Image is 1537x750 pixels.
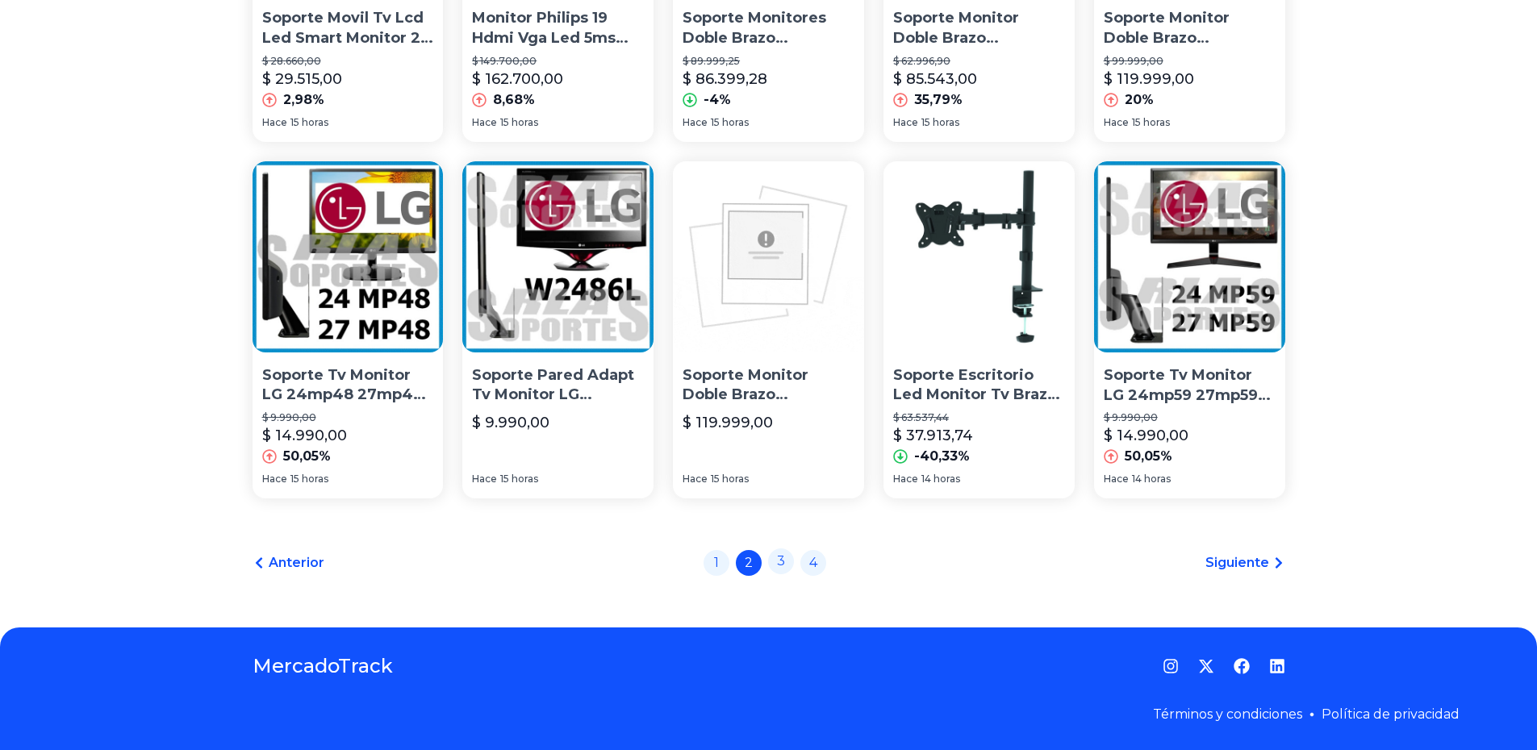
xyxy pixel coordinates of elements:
p: 50,05% [1125,447,1172,466]
p: -4% [704,90,731,110]
span: Hace [472,116,497,129]
a: Términos y condiciones [1153,706,1302,722]
p: -40,33% [914,447,970,466]
p: $ 9.990,00 [472,411,549,434]
a: Política de privacidad [1322,706,1460,722]
p: Soporte Monitor Doble Brazo Hidraulico De Escritorio 13 A 29 [893,8,1065,48]
p: Monitor Philips 19 Hdmi Vga Led 5ms Soporte Vesa Base [472,8,644,48]
span: 15 horas [1132,116,1170,129]
a: Twitter [1198,658,1214,674]
p: $ 14.990,00 [1104,424,1188,447]
span: 15 horas [711,116,749,129]
p: Soporte Pared Adapt Tv Monitor LG W2486l Sin Orificios Vesa [472,365,644,406]
a: LinkedIn [1269,658,1285,674]
p: $ 28.660,00 [262,55,434,68]
span: 15 horas [290,116,328,129]
p: 35,79% [914,90,963,110]
span: Hace [262,473,287,485]
img: Soporte Pared Adapt Tv Monitor LG W2486l Sin Orificios Vesa [462,161,654,352]
span: 15 horas [921,116,959,129]
p: Soporte Tv Monitor LG 24mp48 27mp48 2360 2340 2350 Sin Vesa [262,365,434,406]
p: $ 62.996,90 [893,55,1065,68]
span: 15 horas [500,116,538,129]
span: Hace [472,473,497,485]
a: Soporte Tv Monitor LG 24mp48 27mp48 2360 2340 2350 Sin VesaSoporte Tv Monitor LG 24mp48 27mp48 23... [253,161,444,498]
img: Soporte Escritorio Led Monitor Tv Brazo 19 20 21 22 23 24 27 [883,161,1075,352]
a: MercadoTrack [253,653,393,679]
span: 14 horas [921,473,960,485]
p: $ 162.700,00 [472,68,563,90]
a: Soporte Pared Adapt Tv Monitor LG W2486l Sin Orificios VesaSoporte Pared Adapt Tv Monitor LG W248... [462,161,654,498]
span: Hace [1104,473,1129,485]
a: Instagram [1163,658,1179,674]
p: 20% [1125,90,1154,110]
a: 3 [768,548,794,574]
p: Soporte Escritorio Led Monitor Tv Brazo 19 20 21 22 23 24 27 [893,365,1065,406]
p: $ 14.990,00 [262,424,347,447]
a: Anterior [253,553,324,573]
p: Soporte Monitores Doble Brazo Escritorio 13 A 29 El Mejor [683,8,854,48]
p: 50,05% [283,447,331,466]
p: 8,68% [493,90,535,110]
img: Soporte Tv Monitor LG 24mp59 27mp59 2360 2340 2350 Sin Vesa [1094,161,1285,352]
a: Soporte Monitor Doble Brazo Hidraulico De Escritorio 13 A 29Soporte Monitor Doble Brazo Hidraulic... [673,161,864,498]
a: Facebook [1234,658,1250,674]
p: $ 37.913,74 [893,424,973,447]
span: Hace [1104,116,1129,129]
span: Hace [683,116,708,129]
p: $ 86.399,28 [683,68,767,90]
p: $ 119.999,00 [1104,68,1194,90]
p: 2,98% [283,90,324,110]
p: $ 29.515,00 [262,68,342,90]
a: Siguiente [1205,553,1285,573]
a: 4 [800,550,826,576]
img: Soporte Tv Monitor LG 24mp48 27mp48 2360 2340 2350 Sin Vesa [253,161,444,352]
p: $ 85.543,00 [893,68,977,90]
p: Soporte Tv Monitor LG 24mp59 27mp59 2360 2340 2350 Sin Vesa [1104,365,1276,406]
p: $ 89.999,25 [683,55,854,68]
p: $ 63.537,44 [893,411,1065,424]
p: $ 9.990,00 [1104,411,1276,424]
p: $ 149.700,00 [472,55,644,68]
span: Siguiente [1205,553,1269,573]
span: Hace [262,116,287,129]
span: 14 horas [1132,473,1171,485]
p: Soporte Monitor Doble Brazo Hidraulico De Escritorio 13 A 29 [683,365,854,406]
span: Hace [893,473,918,485]
span: 15 horas [290,473,328,485]
a: 1 [704,550,729,576]
p: $ 119.999,00 [683,411,773,434]
a: Soporte Tv Monitor LG 24mp59 27mp59 2360 2340 2350 Sin VesaSoporte Tv Monitor LG 24mp59 27mp59 23... [1094,161,1285,498]
span: Hace [893,116,918,129]
p: Soporte Movil Tv Lcd Led Smart Monitor 26 A 55 [PERSON_NAME] [262,8,434,48]
p: Soporte Monitor Doble Brazo Hidraulico De Escritorio 13 A 29 [1104,8,1276,48]
img: Soporte Monitor Doble Brazo Hidraulico De Escritorio 13 A 29 [673,161,864,352]
span: 15 horas [500,473,538,485]
p: $ 9.990,00 [262,411,434,424]
span: 15 horas [711,473,749,485]
span: Anterior [269,553,324,573]
a: Soporte Escritorio Led Monitor Tv Brazo 19 20 21 22 23 24 27Soporte Escritorio Led Monitor Tv Bra... [883,161,1075,498]
span: Hace [683,473,708,485]
p: $ 99.999,00 [1104,55,1276,68]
